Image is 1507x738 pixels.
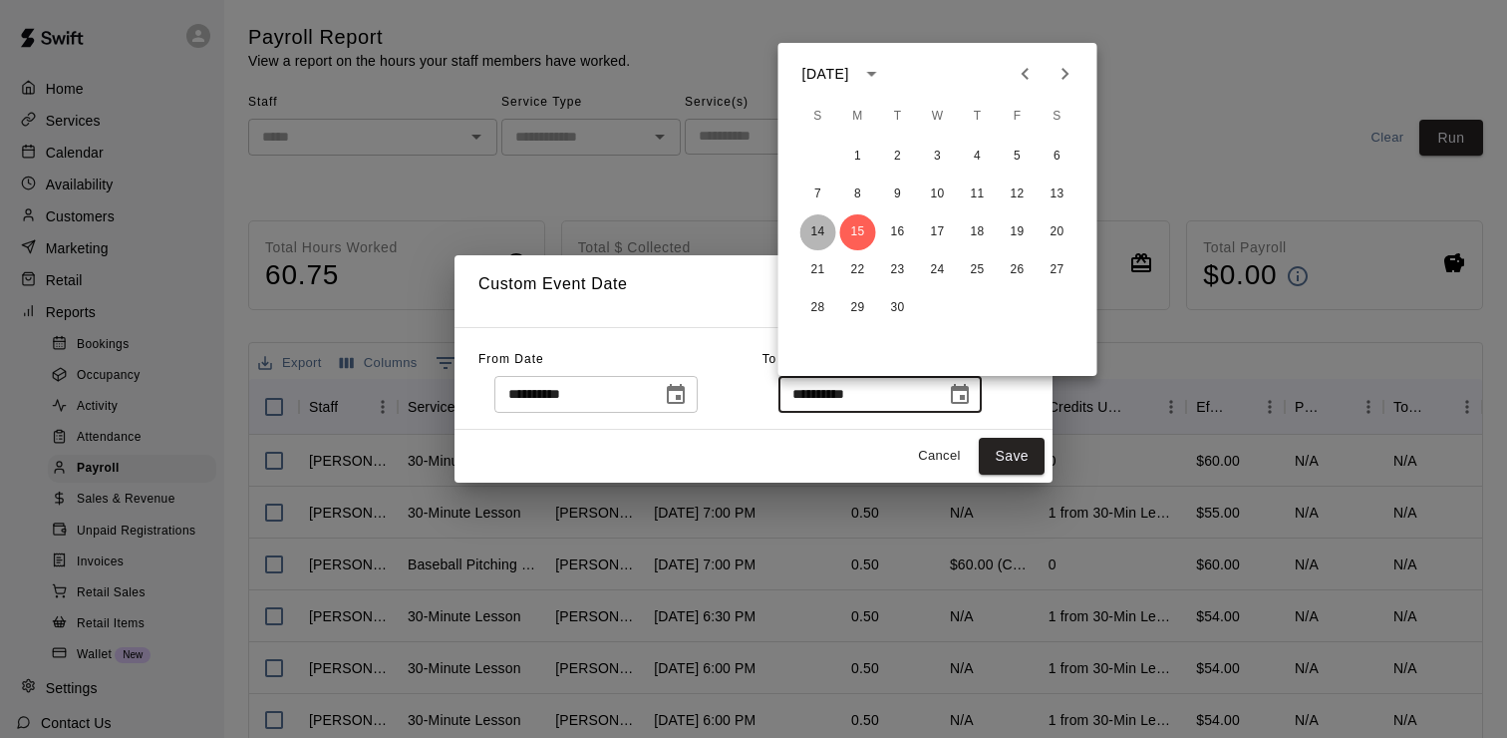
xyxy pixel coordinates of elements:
span: Saturday [1040,97,1075,137]
button: 18 [960,214,996,250]
button: 11 [960,177,996,212]
span: Monday [840,97,876,137]
button: 12 [1000,177,1036,212]
button: 7 [800,177,836,212]
button: 22 [840,252,876,288]
button: Cancel [907,441,971,472]
button: 14 [800,214,836,250]
span: Sunday [800,97,836,137]
button: 26 [1000,252,1036,288]
button: calendar view is open, switch to year view [855,57,889,91]
button: 20 [1040,214,1075,250]
span: Friday [1000,97,1036,137]
span: Thursday [960,97,996,137]
button: Choose date, selected date is Sep 15, 2025 [940,375,980,415]
button: 16 [880,214,916,250]
button: 9 [880,177,916,212]
span: From Date [478,352,544,366]
button: 8 [840,177,876,212]
button: 3 [920,139,956,175]
button: 21 [800,252,836,288]
span: Tuesday [880,97,916,137]
button: 6 [1040,139,1075,175]
span: Wednesday [920,97,956,137]
button: 29 [840,290,876,326]
button: 30 [880,290,916,326]
div: [DATE] [802,64,849,85]
button: Save [979,438,1045,475]
button: 4 [960,139,996,175]
button: 13 [1040,177,1075,212]
h2: Custom Event Date [454,255,1053,327]
button: 2 [880,139,916,175]
button: 27 [1040,252,1075,288]
button: 10 [920,177,956,212]
button: 23 [880,252,916,288]
button: 17 [920,214,956,250]
span: To Date [762,352,810,366]
button: 19 [1000,214,1036,250]
button: 15 [840,214,876,250]
button: 1 [840,139,876,175]
button: Next month [1046,54,1085,94]
button: 28 [800,290,836,326]
button: Previous month [1006,54,1046,94]
button: 24 [920,252,956,288]
button: 25 [960,252,996,288]
button: Choose date, selected date is Sep 1, 2025 [656,375,696,415]
button: 5 [1000,139,1036,175]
